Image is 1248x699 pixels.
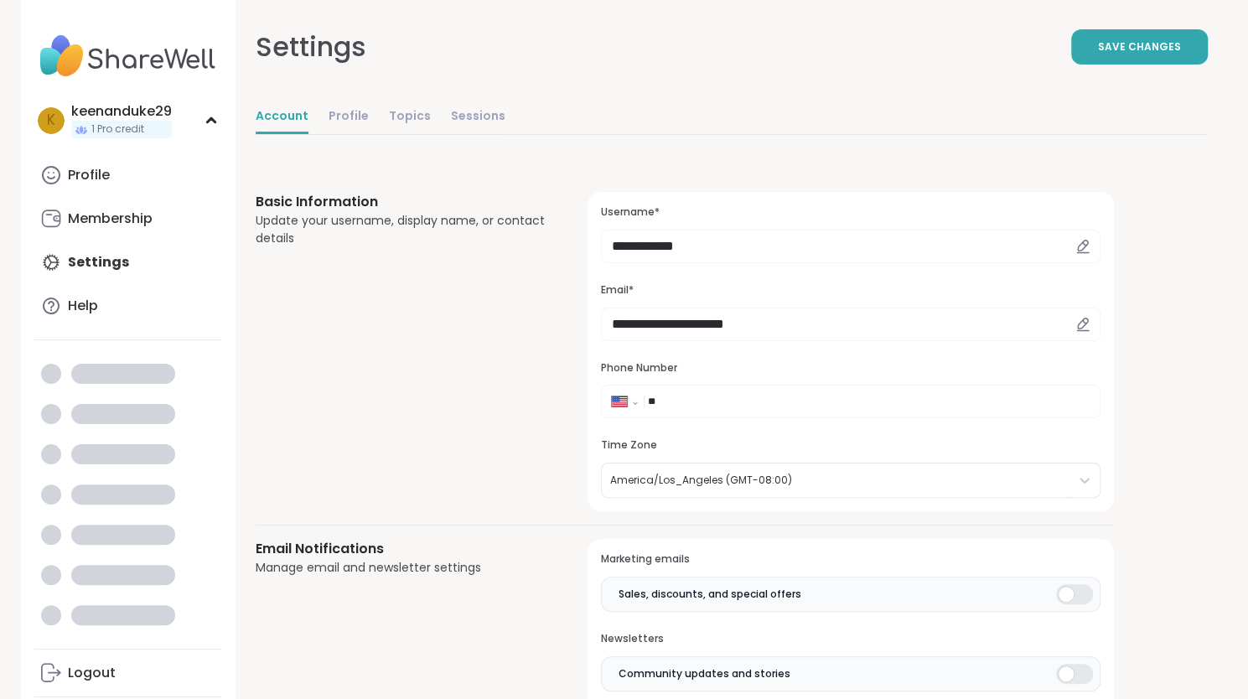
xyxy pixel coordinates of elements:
[34,286,221,326] a: Help
[451,101,505,134] a: Sessions
[601,361,1100,375] h3: Phone Number
[68,166,110,184] div: Profile
[68,297,98,315] div: Help
[389,101,431,134] a: Topics
[256,539,548,559] h3: Email Notifications
[601,552,1100,567] h3: Marketing emails
[256,559,548,577] div: Manage email and newsletter settings
[34,27,221,85] img: ShareWell Nav Logo
[256,212,548,247] div: Update your username, display name, or contact details
[68,210,153,228] div: Membership
[601,283,1100,298] h3: Email*
[34,653,221,693] a: Logout
[34,199,221,239] a: Membership
[601,632,1100,646] h3: Newsletters
[619,587,801,602] span: Sales, discounts, and special offers
[601,438,1100,453] h3: Time Zone
[91,122,144,137] span: 1 Pro credit
[329,101,369,134] a: Profile
[1098,39,1181,54] span: Save Changes
[47,110,55,132] span: k
[1071,29,1208,65] button: Save Changes
[256,27,366,67] div: Settings
[256,101,308,134] a: Account
[619,666,790,681] span: Community updates and stories
[601,205,1100,220] h3: Username*
[71,102,172,121] div: keenanduke29
[34,155,221,195] a: Profile
[68,664,116,682] div: Logout
[256,192,548,212] h3: Basic Information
